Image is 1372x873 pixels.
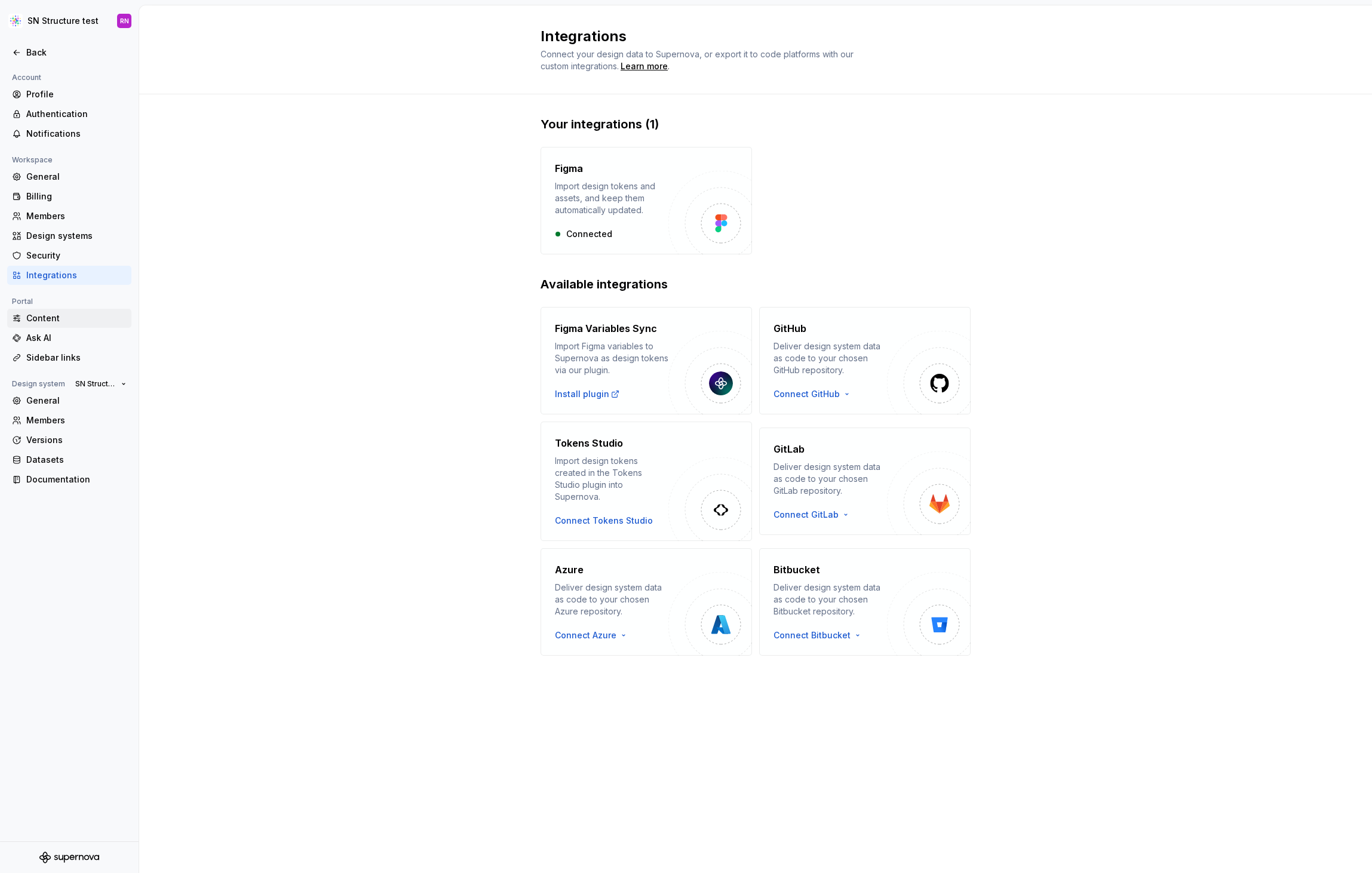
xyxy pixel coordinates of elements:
[774,340,887,376] div: Deliver design system data as code to your chosen GitHub repository.
[26,88,127,100] div: Profile
[555,161,583,176] h4: Figma
[26,108,127,120] div: Authentication
[774,509,839,521] span: Connect GitLab
[7,207,131,226] a: Members
[26,434,127,446] div: Versions
[7,85,131,104] a: Profile
[26,352,127,364] div: Sidebar links
[555,388,620,400] a: Install plugin
[7,43,131,62] a: Back
[7,309,131,328] a: Content
[774,321,806,336] h4: GitHub
[541,147,752,254] button: FigmaImport design tokens and assets, and keep them automatically updated.Connected
[541,116,971,133] h2: Your integrations (1)
[26,190,127,202] div: Billing
[26,454,127,466] div: Datasets
[26,474,127,485] div: Documentation
[26,332,127,344] div: Ask AI
[26,414,127,426] div: Members
[541,49,856,71] span: Connect your design data to Supernova, or export it to code platforms with our custom integrations.
[8,14,23,28] img: b2369ad3-f38c-46c1-b2a2-f2452fdbdcd2.png
[39,852,99,863] svg: Supernova Logo
[26,395,127,407] div: General
[774,442,805,456] h4: GitLab
[7,391,131,410] a: General
[7,470,131,489] a: Documentation
[541,307,752,414] button: Figma Variables SyncImport Figma variables to Supernova as design tokens via our plugin.Install p...
[27,15,99,27] div: SN Structure test
[26,128,127,140] div: Notifications
[555,562,584,577] h4: Azure
[7,431,131,450] a: Versions
[774,582,887,617] div: Deliver design system data as code to your chosen Bitbucket repository.
[774,562,820,577] h4: Bitbucket
[26,312,127,324] div: Content
[774,629,851,641] span: Connect Bitbucket
[7,377,70,391] div: Design system
[619,62,670,71] span: .
[541,27,956,46] h2: Integrations
[759,548,971,656] button: BitbucketDeliver design system data as code to your chosen Bitbucket repository.Connect Bitbucket
[26,230,127,242] div: Design systems
[555,515,653,527] button: Connect Tokens Studio
[7,70,46,85] div: Account
[555,340,668,376] div: Import Figma variables to Supernova as design tokens via our plugin.
[26,171,127,183] div: General
[7,187,131,206] a: Billing
[26,47,127,59] div: Back
[7,266,131,285] a: Integrations
[555,629,616,641] span: Connect Azure
[555,455,668,503] div: Import design tokens created in the Tokens Studio plugin into Supernova.
[7,226,131,245] a: Design systems
[7,450,131,469] a: Datasets
[75,379,116,389] span: SN Structure test
[555,436,623,450] h4: Tokens Studio
[555,582,668,617] div: Deliver design system data as code to your chosen Azure repository.
[7,246,131,265] a: Security
[7,411,131,430] a: Members
[759,307,971,414] button: GitHubDeliver design system data as code to your chosen GitHub repository.Connect GitHub
[555,629,633,641] button: Connect Azure
[774,461,887,497] div: Deliver design system data as code to your chosen GitLab repository.
[774,509,855,521] button: Connect GitLab
[7,348,131,367] a: Sidebar links
[774,388,840,400] span: Connect GitHub
[7,328,131,348] a: Ask AI
[541,548,752,656] button: AzureDeliver design system data as code to your chosen Azure repository.Connect Azure
[7,104,131,124] a: Authentication
[555,180,668,216] div: Import design tokens and assets, and keep them automatically updated.
[26,210,127,222] div: Members
[774,388,857,400] button: Connect GitHub
[7,167,131,186] a: General
[26,250,127,262] div: Security
[2,8,136,34] button: SN Structure testRN
[7,124,131,143] a: Notifications
[541,422,752,541] button: Tokens StudioImport design tokens created in the Tokens Studio plugin into Supernova.Connect Toke...
[774,629,867,641] button: Connect Bitbucket
[621,60,668,72] a: Learn more
[759,422,971,541] button: GitLabDeliver design system data as code to your chosen GitLab repository.Connect GitLab
[26,269,127,281] div: Integrations
[555,321,657,336] h4: Figma Variables Sync
[120,16,129,26] div: RN
[7,294,38,309] div: Portal
[7,153,57,167] div: Workspace
[541,276,971,293] h2: Available integrations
